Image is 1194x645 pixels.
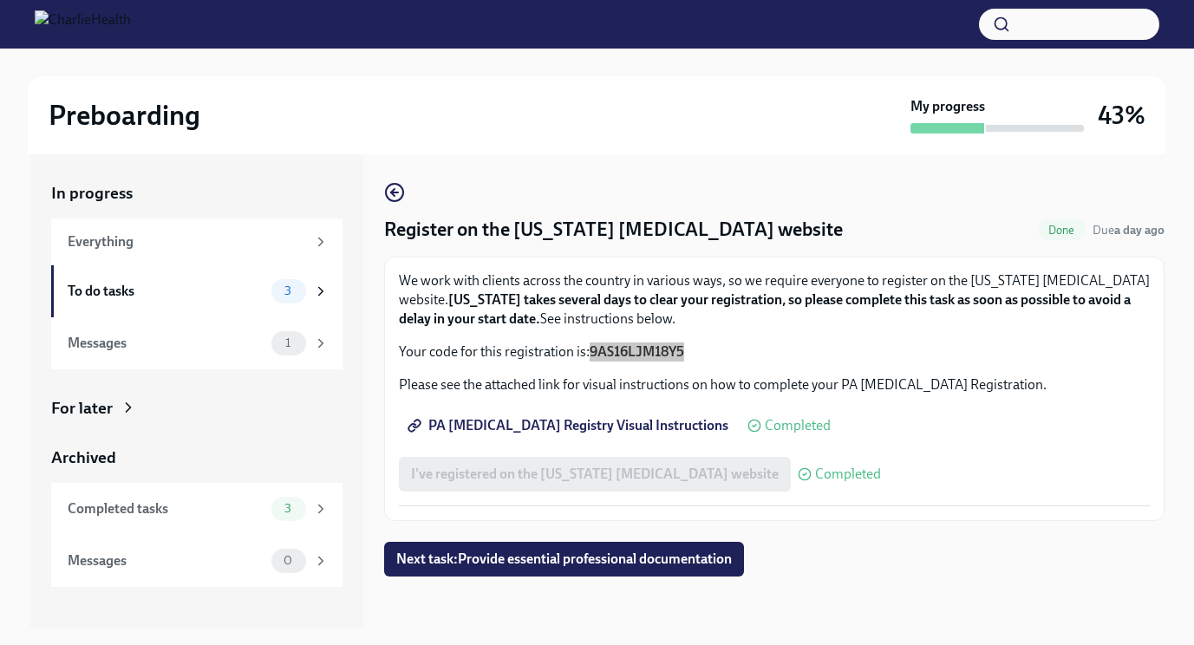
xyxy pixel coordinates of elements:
[411,417,728,434] span: PA [MEDICAL_DATA] Registry Visual Instructions
[910,97,985,116] strong: My progress
[1114,223,1165,238] strong: a day ago
[274,502,302,515] span: 3
[1093,223,1165,238] span: Due
[275,336,301,349] span: 1
[399,408,741,443] a: PA [MEDICAL_DATA] Registry Visual Instructions
[51,182,343,205] a: In progress
[274,284,302,297] span: 3
[51,397,343,420] a: For later
[765,419,831,433] span: Completed
[68,282,264,301] div: To do tasks
[273,554,303,567] span: 0
[1098,100,1145,131] h3: 43%
[1093,222,1165,238] span: August 16th, 2025 10:00
[396,551,732,568] span: Next task : Provide essential professional documentation
[51,317,343,369] a: Messages1
[51,446,343,469] a: Archived
[68,551,264,570] div: Messages
[68,334,264,353] div: Messages
[51,265,343,317] a: To do tasks3
[384,217,843,243] h4: Register on the [US_STATE] [MEDICAL_DATA] website
[815,467,881,481] span: Completed
[399,375,1150,394] p: Please see the attached link for visual instructions on how to complete your PA [MEDICAL_DATA] Re...
[384,542,744,577] button: Next task:Provide essential professional documentation
[51,483,343,535] a: Completed tasks3
[51,218,343,265] a: Everything
[68,499,264,518] div: Completed tasks
[399,271,1150,329] p: We work with clients across the country in various ways, so we require everyone to register on th...
[51,397,113,420] div: For later
[399,291,1131,327] strong: [US_STATE] takes several days to clear your registration, so please complete this task as soon as...
[1038,224,1086,237] span: Done
[68,232,306,251] div: Everything
[35,10,131,38] img: CharlieHealth
[399,342,1150,362] p: Your code for this registration is:
[590,343,684,360] strong: 9AS16LJM18Y5
[49,98,200,133] h2: Preboarding
[51,535,343,587] a: Messages0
